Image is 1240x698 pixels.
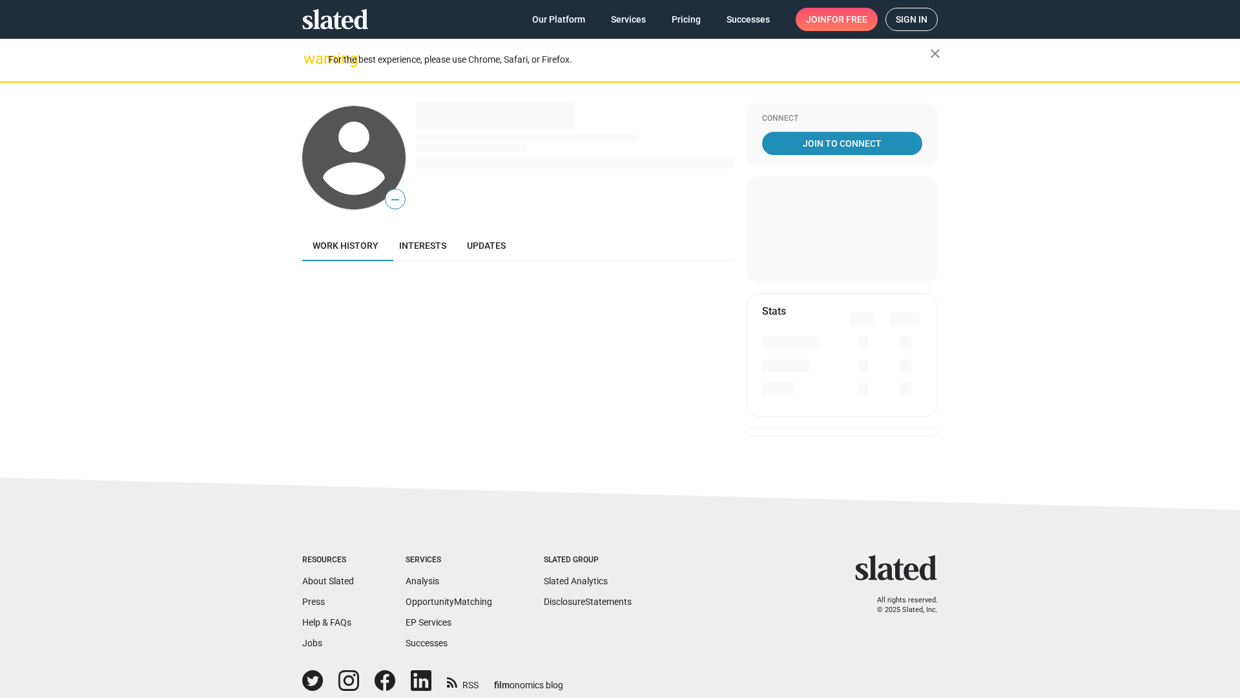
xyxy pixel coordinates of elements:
p: All rights reserved. © 2025 Slated, Inc. [863,596,938,615]
a: filmonomics blog [494,669,563,692]
div: Slated Group [544,555,632,566]
a: About Slated [302,576,354,586]
div: For the best experience, please use Chrome, Safari, or Firefox. [328,51,930,69]
span: Sign in [896,8,927,30]
span: Work history [313,240,378,251]
a: Successes [406,638,448,648]
a: Analysis [406,576,439,586]
a: Sign in [885,8,938,31]
a: OpportunityMatching [406,597,492,607]
a: RSS [447,672,479,692]
span: Services [611,8,646,31]
span: film [494,680,510,690]
a: Jobs [302,638,322,648]
div: Connect [762,114,922,124]
span: Updates [467,240,506,251]
a: Work history [302,230,389,261]
span: Join To Connect [765,132,920,155]
a: Services [601,8,656,31]
a: Updates [457,230,516,261]
span: Successes [727,8,770,31]
span: — [386,191,405,208]
a: Help & FAQs [302,617,351,628]
span: Pricing [672,8,701,31]
a: Join To Connect [762,132,922,155]
a: Slated Analytics [544,576,608,586]
mat-icon: close [927,46,943,61]
mat-icon: warning [304,51,319,67]
a: Our Platform [522,8,595,31]
span: Interests [399,240,446,251]
a: EP Services [406,617,451,628]
div: Resources [302,555,354,566]
a: Interests [389,230,457,261]
mat-card-title: Stats [762,304,786,318]
span: Our Platform [532,8,585,31]
span: Join [806,8,867,31]
span: for free [827,8,867,31]
a: Joinfor free [796,8,878,31]
div: Services [406,555,492,566]
a: Press [302,597,325,607]
a: DisclosureStatements [544,597,632,607]
a: Successes [716,8,780,31]
a: Pricing [661,8,711,31]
